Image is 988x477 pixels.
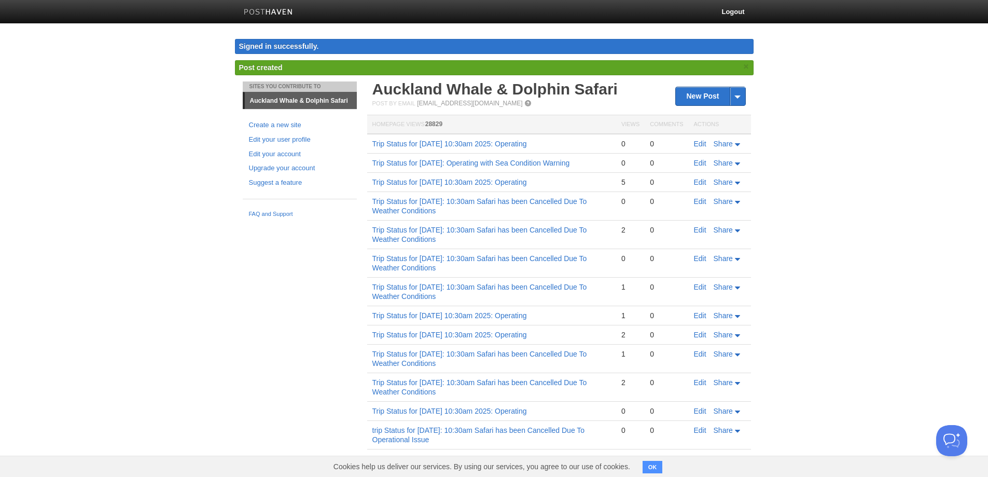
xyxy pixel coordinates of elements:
[372,426,585,444] a: trip Status for [DATE]: 10:30am Safari has been Cancelled Due To Operational Issue
[249,134,351,145] a: Edit your user profile
[694,159,706,167] a: Edit
[714,283,733,291] span: Share
[372,226,587,243] a: Trip Status for [DATE]: 10:30am Safari has been Cancelled Due To Weather Conditions
[694,455,706,463] a: Edit
[643,461,663,473] button: OK
[714,378,733,387] span: Share
[650,378,683,387] div: 0
[239,63,283,72] span: Post created
[650,254,683,263] div: 0
[616,115,645,134] th: Views
[676,87,745,105] a: New Post
[650,330,683,339] div: 0
[425,120,442,128] span: 28829
[621,178,639,187] div: 5
[689,115,751,134] th: Actions
[372,331,527,339] a: Trip Status for [DATE] 10:30am 2025: Operating
[650,139,683,148] div: 0
[694,407,706,415] a: Edit
[372,159,570,167] a: Trip Status for [DATE]: Operating with Sea Condition Warning
[714,455,733,463] span: Share
[367,115,616,134] th: Homepage Views
[694,226,706,234] a: Edit
[621,225,639,235] div: 2
[249,120,351,131] a: Create a new site
[650,158,683,168] div: 0
[249,149,351,160] a: Edit your account
[372,407,527,415] a: Trip Status for [DATE] 10:30am 2025: Operating
[621,282,639,292] div: 1
[244,9,293,17] img: Posthaven-bar
[650,311,683,320] div: 0
[714,178,733,186] span: Share
[372,311,527,320] a: Trip Status for [DATE] 10:30am 2025: Operating
[372,140,527,148] a: Trip Status for [DATE] 10:30am 2025: Operating
[714,197,733,206] span: Share
[742,60,751,73] a: ×
[645,115,688,134] th: Comments
[417,100,522,107] a: [EMAIL_ADDRESS][DOMAIN_NAME]
[372,178,527,186] a: Trip Status for [DATE] 10:30am 2025: Operating
[372,80,618,98] a: Auckland Whale & Dolphin Safari
[650,197,683,206] div: 0
[714,426,733,434] span: Share
[372,254,587,272] a: Trip Status for [DATE]: 10:30am Safari has been Cancelled Due To Weather Conditions
[372,455,587,472] a: Trip Status for [DATE]: 10:30am Safari has been Cancelled Due To Operational Issue
[650,406,683,416] div: 0
[714,159,733,167] span: Share
[249,163,351,174] a: Upgrade your account
[243,81,357,92] li: Sites You Contribute To
[694,378,706,387] a: Edit
[694,350,706,358] a: Edit
[714,311,733,320] span: Share
[694,331,706,339] a: Edit
[372,283,587,301] a: Trip Status for [DATE]: 10:30am Safari has been Cancelled Due To Weather Conditions
[621,454,639,464] div: 8
[694,178,706,186] a: Edit
[372,197,587,215] a: Trip Status for [DATE]: 10:30am Safari has been Cancelled Due To Weather Conditions
[714,407,733,415] span: Share
[235,39,754,54] div: Signed in successfully.
[694,254,706,263] a: Edit
[650,454,683,464] div: 0
[621,197,639,206] div: 0
[650,282,683,292] div: 0
[694,197,706,206] a: Edit
[621,378,639,387] div: 2
[714,331,733,339] span: Share
[694,283,706,291] a: Edit
[694,140,706,148] a: Edit
[714,140,733,148] span: Share
[372,100,415,106] span: Post by Email
[621,330,639,339] div: 2
[694,311,706,320] a: Edit
[714,350,733,358] span: Share
[621,426,639,435] div: 0
[249,178,351,188] a: Suggest a feature
[372,378,587,396] a: Trip Status for [DATE]: 10:30am Safari has been Cancelled Due To Weather Conditions
[323,456,641,477] span: Cookies help us deliver our services. By using our services, you agree to our use of cookies.
[621,311,639,320] div: 1
[650,349,683,359] div: 0
[650,426,683,435] div: 0
[714,254,733,263] span: Share
[936,425,967,456] iframe: Help Scout Beacon - Open
[650,225,683,235] div: 0
[621,406,639,416] div: 0
[372,350,587,367] a: Trip Status for [DATE]: 10:30am Safari has been Cancelled Due To Weather Conditions
[245,92,357,109] a: Auckland Whale & Dolphin Safari
[714,226,733,234] span: Share
[650,178,683,187] div: 0
[621,139,639,148] div: 0
[621,349,639,359] div: 1
[694,426,706,434] a: Edit
[621,254,639,263] div: 0
[249,210,351,219] a: FAQ and Support
[621,158,639,168] div: 0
